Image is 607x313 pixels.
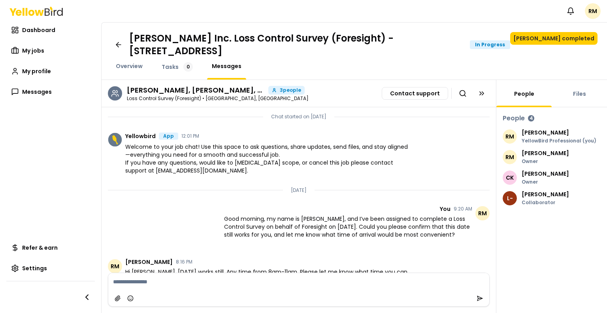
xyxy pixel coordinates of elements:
span: Overview [116,62,143,70]
time: 12:01 PM [181,134,199,138]
span: RM [475,206,490,220]
div: App [159,133,178,140]
span: Tasks [162,63,179,71]
p: Owner [522,180,569,184]
span: Hi [PERSON_NAME], [DATE] works still. Any time from 8am-11am. Please let me know what time you ca... [125,268,412,284]
p: [PERSON_NAME] [522,171,569,176]
span: RM [503,129,517,144]
div: Chat messages [102,107,496,273]
a: Messages [6,84,95,100]
span: [PERSON_NAME] [125,259,173,265]
button: [PERSON_NAME] completed [510,32,598,45]
button: Contact support [382,87,448,100]
p: [PERSON_NAME] [522,130,596,135]
span: Refer & earn [22,244,58,252]
a: Files [568,90,591,98]
p: Loss Control Survey (Foresight) • [GEOGRAPHIC_DATA], [GEOGRAPHIC_DATA] [127,96,309,101]
a: Settings [6,260,95,276]
span: Welcome to your job chat! Use this space to ask questions, share updates, send files, and stay al... [125,143,412,175]
h3: Ricardo Macias, Cody Kelly, Luis Gordon -Fiano [127,87,265,94]
span: RM [108,259,122,273]
span: L- [503,191,517,205]
p: [PERSON_NAME] [522,192,569,197]
span: Yellowbird [125,133,156,139]
a: Tasks0 [157,62,198,72]
span: My profile [22,67,51,75]
div: 0 [183,62,193,72]
time: 8:16 PM [176,260,192,264]
span: Good morning, my name is [PERSON_NAME], and I’ve been assigned to complete a Loss Control Survey ... [224,215,472,239]
span: Messages [22,88,52,96]
span: 3 people [280,88,301,93]
h3: People [503,114,525,123]
p: Owner [522,159,569,164]
span: Messages [212,62,241,70]
span: Dashboard [22,26,55,34]
div: 4 [528,115,534,121]
p: YellowBird Professional (you) [522,138,596,143]
span: RM [585,3,601,19]
time: 9:20 AM [454,207,472,211]
span: RM [503,150,517,164]
span: CK [503,171,517,185]
span: Settings [22,264,47,272]
a: Overview [111,62,147,70]
p: [PERSON_NAME] [522,150,569,156]
a: My jobs [6,43,95,59]
a: Dashboard [6,22,95,38]
a: My profile [6,63,95,79]
a: Refer & earn [6,240,95,256]
p: [DATE] [291,187,307,193]
span: My jobs [22,47,44,55]
span: You [440,206,451,212]
a: People [509,90,539,98]
h1: [PERSON_NAME] Inc. Loss Control Survey (Foresight) - [STREET_ADDRESS] [129,32,464,57]
div: In Progress [470,40,510,49]
a: Messages [207,62,246,70]
p: Collaborator [522,200,569,205]
p: Chat started on [DATE] [271,114,326,120]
